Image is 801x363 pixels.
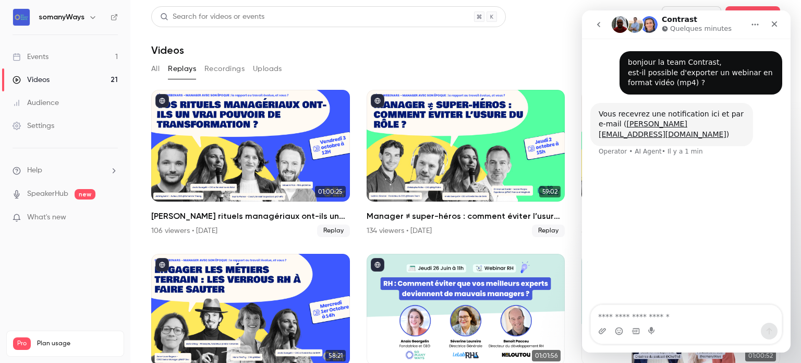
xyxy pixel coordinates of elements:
button: All [151,61,160,77]
button: published [371,94,384,108]
button: Recordings [204,61,245,77]
div: Events [13,52,48,62]
iframe: Noticeable Trigger [105,213,118,223]
span: Help [27,165,42,176]
a: SpeakerHub [27,189,68,200]
li: Manager ≠ super-héros : comment éviter l’usure du rôle ? [367,90,565,237]
span: new [75,189,95,200]
span: Replay [532,225,565,237]
a: 01:00:25[PERSON_NAME] rituels managériaux ont-ils un vrai pouvoir de transformation ?106 viewers ... [151,90,350,237]
button: Schedule [725,6,780,27]
div: 106 viewers • [DATE] [151,226,217,236]
button: New video [662,6,721,27]
button: Uploads [253,61,282,77]
iframe: Intercom live chat [582,10,791,353]
button: published [155,258,169,272]
li: Vos rituels managériaux ont-ils un vrai pouvoir de transformation ? [151,90,350,237]
span: What's new [27,212,66,223]
span: 01:01:56 [532,350,561,361]
button: published [155,94,169,108]
span: Pro [13,337,31,350]
span: 01:00:25 [315,186,346,197]
span: 59:02 [539,186,561,197]
li: help-dropdown-opener [13,165,118,176]
div: Search for videos or events [160,11,264,22]
span: 58:21 [325,350,346,361]
button: published [371,258,384,272]
button: Replays [168,61,196,77]
div: Videos [13,75,50,85]
h2: [PERSON_NAME] rituels managériaux ont-ils un vrai pouvoir de transformation ? [151,210,350,223]
span: Plan usage [37,339,117,348]
h1: Videos [151,44,184,56]
div: Settings [13,121,54,131]
h2: Manager ≠ super-héros : comment éviter l’usure du rôle ? [367,210,565,223]
div: Audience [13,98,59,108]
h6: somanyWays [39,12,84,22]
div: 134 viewers • [DATE] [367,226,432,236]
section: Videos [151,6,780,357]
img: somanyWays [13,9,30,26]
a: 59:02Manager ≠ super-héros : comment éviter l’usure du rôle ?134 viewers • [DATE]Replay [367,90,565,237]
span: Replay [317,225,350,237]
span: 01:00:52 [745,350,776,361]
